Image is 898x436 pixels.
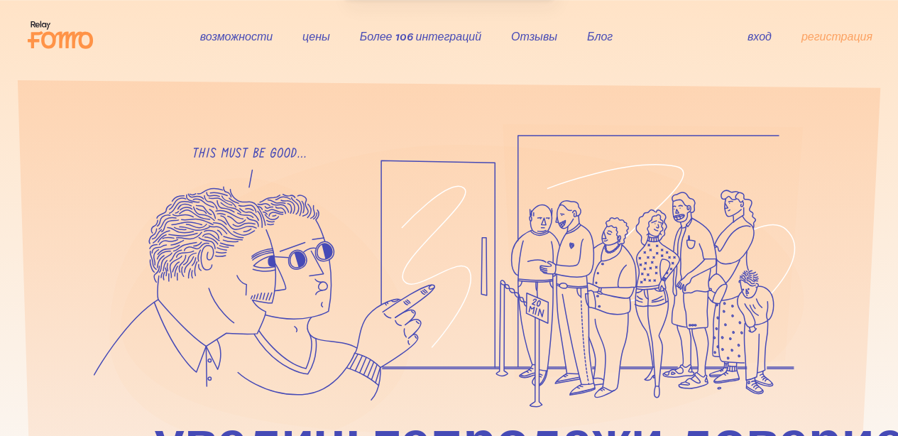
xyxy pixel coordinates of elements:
[302,29,330,43] a: цены
[801,29,872,43] ya-tr-span: регистрация
[801,29,872,44] a: регистрация
[587,29,613,43] a: Блог
[511,29,557,43] a: Отзывы
[200,29,273,43] a: возможности
[360,29,481,43] a: Более 106 интеграций
[748,29,772,43] a: вход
